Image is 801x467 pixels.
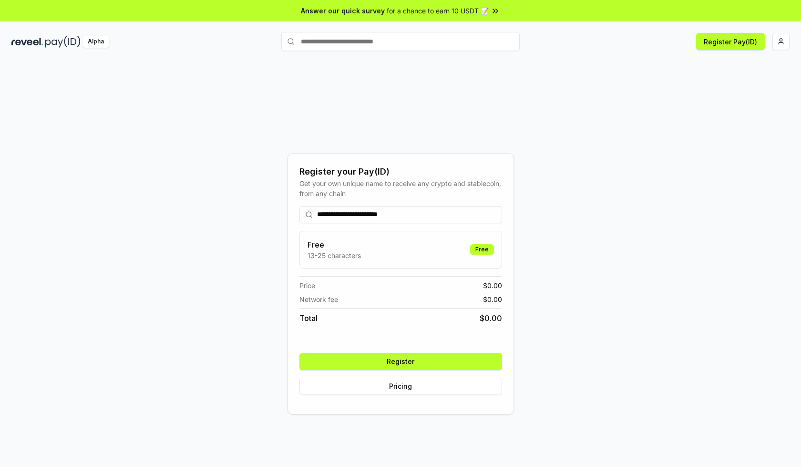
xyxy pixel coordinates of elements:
span: for a chance to earn 10 USDT 📝 [387,6,489,16]
span: Network fee [299,294,338,304]
button: Pricing [299,378,502,395]
span: $ 0.00 [480,312,502,324]
span: $ 0.00 [483,280,502,291]
span: Price [299,280,315,291]
h3: Free [308,239,361,250]
div: Alpha [82,36,109,48]
button: Register Pay(ID) [696,33,765,50]
img: reveel_dark [11,36,43,48]
div: Get your own unique name to receive any crypto and stablecoin, from any chain [299,178,502,198]
span: Total [299,312,318,324]
div: Register your Pay(ID) [299,165,502,178]
span: Answer our quick survey [301,6,385,16]
p: 13-25 characters [308,250,361,260]
div: Free [470,244,494,255]
span: $ 0.00 [483,294,502,304]
img: pay_id [45,36,81,48]
button: Register [299,353,502,370]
